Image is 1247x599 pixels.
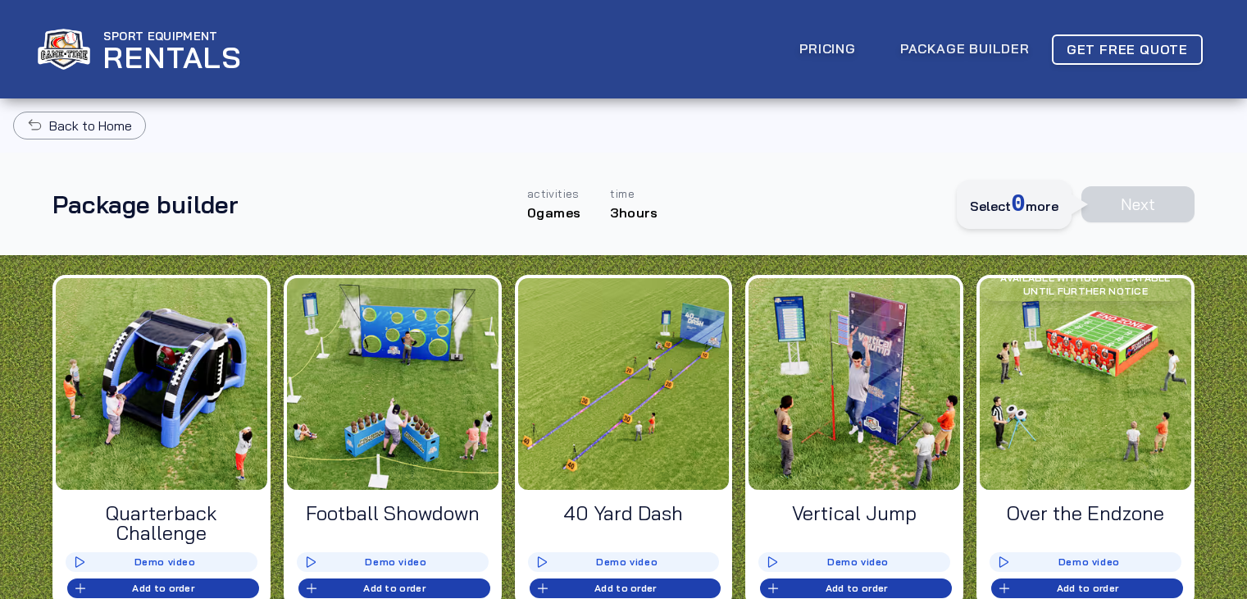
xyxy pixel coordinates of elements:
a: Get Free quote [1052,34,1203,65]
a: Home [38,25,243,74]
button: AVAILABLE WITHOUT INFLATABLE UNTIL FURTHER NOTICE Image of Over the Endzone Over the Endzone Add ... [990,552,1181,572]
p: hours [610,203,658,222]
button: Next [1081,186,1195,222]
span: Add to order [998,582,1170,595]
span: 0 [1011,190,1026,218]
h3: Time [610,185,634,203]
h4: Vertical Jump [762,503,947,523]
p: games [527,203,580,222]
button: Image of Quarterback Challenge Quarterback Challenge Add to order [66,552,257,572]
div: Sport Equipment [103,28,243,44]
img: Image of Over the Endzone [980,278,1191,490]
h1: Package builder [52,190,239,219]
span: Add to order [305,582,477,595]
h4: Football Showdown [300,503,485,523]
button: Image of Quarterback Challenge Quarterback Challenge Demo video [67,578,259,598]
h4: 40 Yard Dash [531,503,717,523]
button: Image of 40 Yard Dash 40 Yard Dash Demo video [530,578,721,598]
button: AVAILABLE WITHOUT INFLATABLE UNTIL FURTHER NOTICE Image of Over the Endzone Over the Endzone Demo... [991,578,1183,598]
span: Back to Home [49,116,132,135]
p: Select more [970,190,1058,219]
span: Add to order [74,582,246,595]
span: 3 [610,204,618,221]
button: Image of Vertical Jump Vertical Jump Add to order [758,552,950,572]
img: Image of 40 Yard Dash [518,278,730,490]
img: Image of Football Showdown [287,278,498,490]
a: Pricing [784,30,872,70]
button: Image of 40 Yard Dash 40 Yard Dash Add to order [528,552,720,572]
button: Image of Vertical Jump Vertical Jump Demo video [760,578,952,598]
button: Image of Football Showdown Football Showdown Demo video [298,578,490,598]
h4: Quarterback Challenge [69,503,254,542]
button: Image of Football Showdown Football Showdown Add to order [297,552,489,572]
span: 0 [527,204,536,221]
img: GameTime logo [38,29,90,70]
a: Package Builder [885,30,1045,70]
img: Image of Quarterback Challenge [56,278,267,490]
h4: Over the Endzone [993,503,1178,523]
span: Add to order [536,582,708,595]
span: Add to order [767,582,939,595]
img: Image of Vertical Jump [749,278,960,490]
div: Rentals [103,41,243,74]
h3: Activities [527,185,580,203]
a: Back to Home [13,112,146,139]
